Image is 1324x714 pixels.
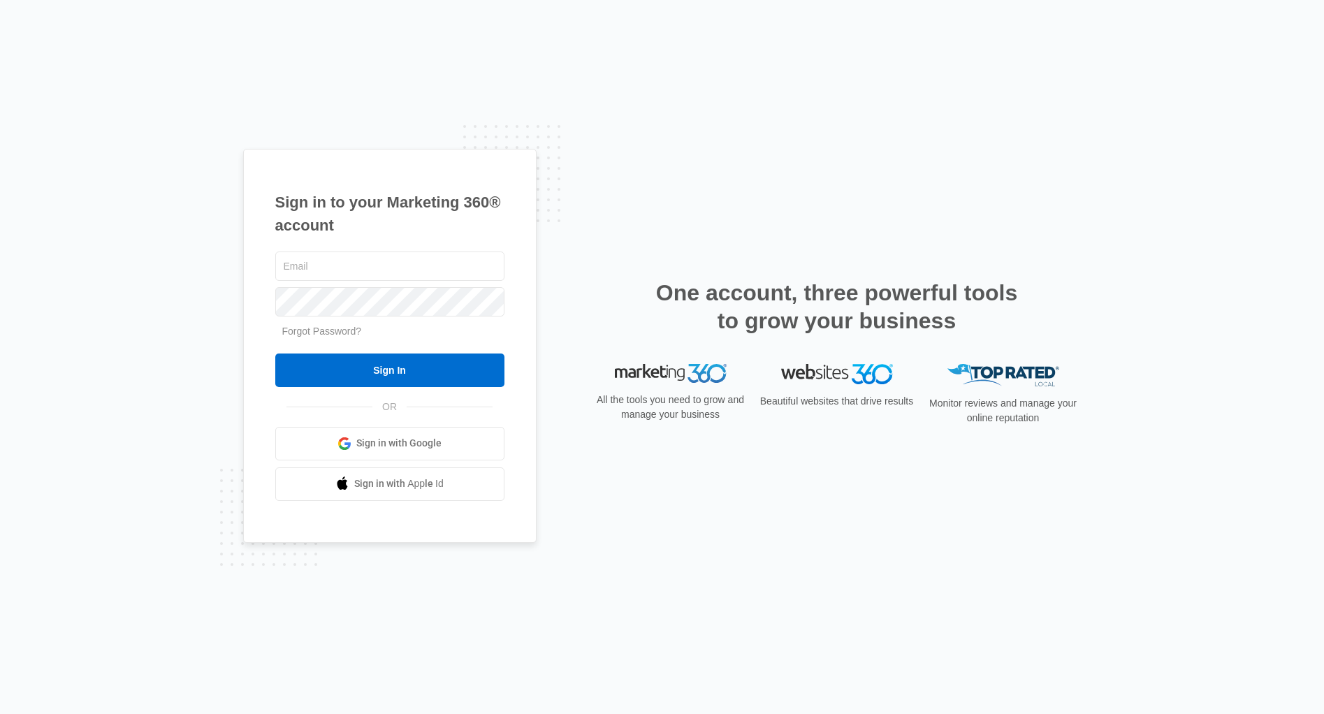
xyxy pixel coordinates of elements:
a: Forgot Password? [282,326,362,337]
input: Email [275,252,504,281]
img: Top Rated Local [947,364,1059,387]
span: OR [372,400,407,414]
a: Sign in with Google [275,427,504,460]
h2: One account, three powerful tools to grow your business [652,279,1022,335]
input: Sign In [275,354,504,387]
img: Websites 360 [781,364,893,384]
a: Sign in with Apple Id [275,467,504,501]
p: All the tools you need to grow and manage your business [592,393,749,422]
p: Beautiful websites that drive results [759,394,915,409]
h1: Sign in to your Marketing 360® account [275,191,504,237]
span: Sign in with Google [356,436,442,451]
span: Sign in with Apple Id [354,476,444,491]
img: Marketing 360 [615,364,727,384]
p: Monitor reviews and manage your online reputation [925,396,1082,425]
